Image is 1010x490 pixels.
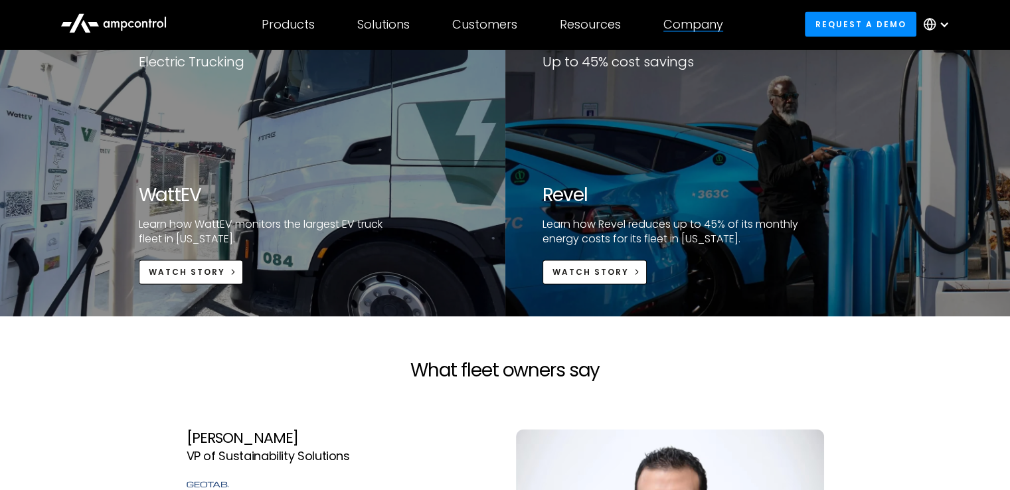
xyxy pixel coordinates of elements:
[452,17,517,32] div: Customers
[543,54,694,69] div: Up to 45% cost savings
[357,17,410,32] div: Solutions
[139,217,402,247] p: Learn how WattEV monitors the largest EV truck fleet in [US_STATE].
[187,430,495,447] div: [PERSON_NAME]
[805,12,916,37] a: Request a demo
[663,17,723,32] div: Company
[560,17,621,32] div: Resources
[543,184,806,206] h2: Revel
[262,17,315,32] div: Products
[165,359,845,382] h2: What fleet owners say
[552,266,629,278] div: Watch Story
[187,447,495,466] div: VP of Sustainability Solutions
[139,54,244,69] div: Electric Trucking
[139,184,402,206] h2: WattEV
[149,266,225,278] div: Watch Story
[139,260,244,285] a: Watch Story
[543,217,806,247] p: Learn how Revel reduces up to 45% of its monthly energy costs for its fleet in [US_STATE].
[543,260,647,285] a: Watch Story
